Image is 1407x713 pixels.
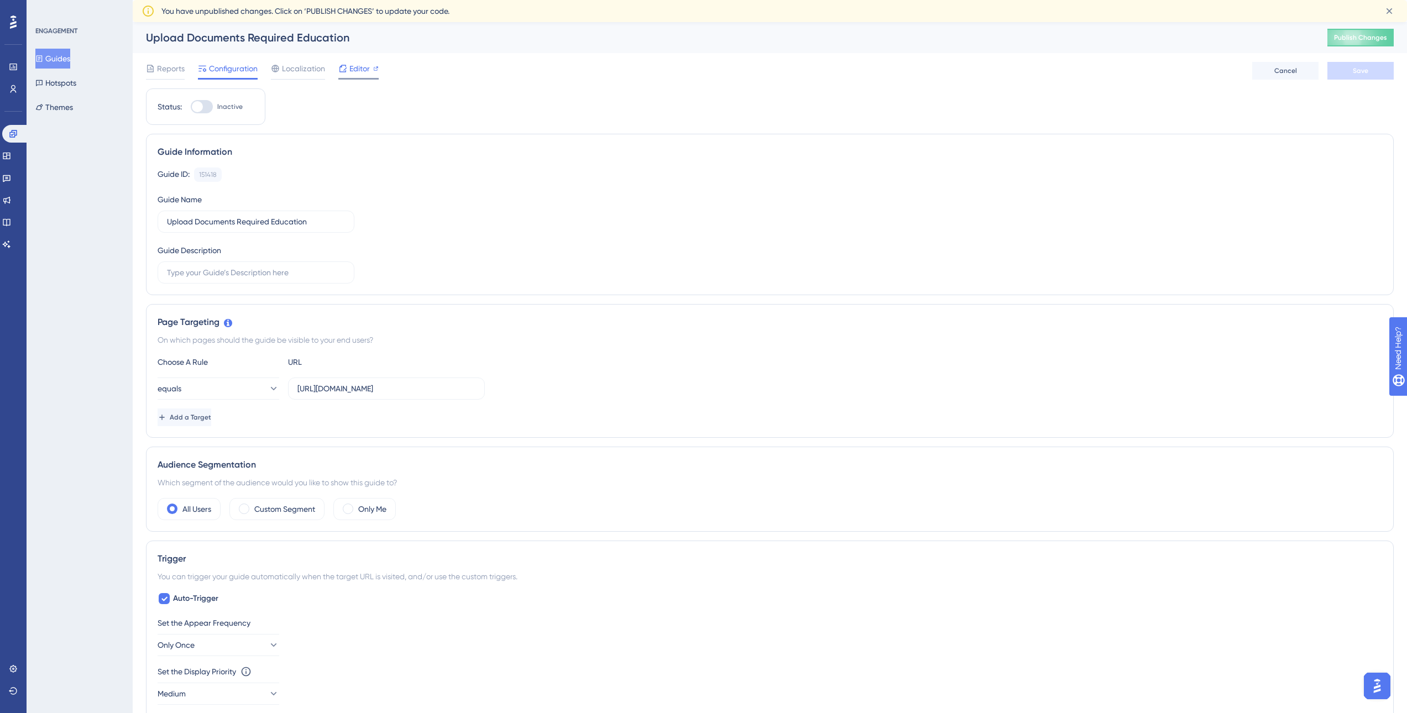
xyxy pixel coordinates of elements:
div: URL [288,355,410,369]
span: equals [158,382,181,395]
div: Upload Documents Required Education [146,30,1300,45]
div: Audience Segmentation [158,458,1382,471]
div: Choose A Rule [158,355,279,369]
label: Custom Segment [254,502,315,516]
div: Trigger [158,552,1382,565]
span: Medium [158,687,186,700]
span: Need Help? [26,3,69,16]
span: Add a Target [170,413,211,422]
button: Medium [158,683,279,705]
button: Save [1327,62,1394,80]
button: Hotspots [35,73,76,93]
span: Inactive [217,102,243,111]
label: All Users [182,502,211,516]
div: Set the Appear Frequency [158,616,1382,630]
span: Auto-Trigger [173,592,218,605]
div: On which pages should the guide be visible to your end users? [158,333,1382,347]
span: Cancel [1274,66,1297,75]
div: Guide Information [158,145,1382,159]
span: Reports [157,62,185,75]
input: Type your Guide’s Description here [167,266,345,279]
span: Localization [282,62,325,75]
span: Configuration [209,62,258,75]
span: You have unpublished changes. Click on ‘PUBLISH CHANGES’ to update your code. [161,4,449,18]
span: Editor [349,62,370,75]
div: Guide Name [158,193,202,206]
button: Add a Target [158,408,211,426]
label: Only Me [358,502,386,516]
div: Guide ID: [158,167,190,182]
div: You can trigger your guide automatically when the target URL is visited, and/or use the custom tr... [158,570,1382,583]
span: Only Once [158,638,195,652]
button: equals [158,378,279,400]
button: Only Once [158,634,279,656]
input: Type your Guide’s Name here [167,216,345,228]
div: ENGAGEMENT [35,27,77,35]
button: Guides [35,49,70,69]
div: Guide Description [158,244,221,257]
div: Page Targeting [158,316,1382,329]
div: Status: [158,100,182,113]
button: Publish Changes [1327,29,1394,46]
input: yourwebsite.com/path [297,382,475,395]
button: Themes [35,97,73,117]
div: Which segment of the audience would you like to show this guide to? [158,476,1382,489]
span: Publish Changes [1334,33,1387,42]
button: Cancel [1252,62,1319,80]
div: 151418 [199,170,217,179]
span: Save [1353,66,1368,75]
iframe: UserGuiding AI Assistant Launcher [1361,669,1394,702]
div: Set the Display Priority [158,665,236,678]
